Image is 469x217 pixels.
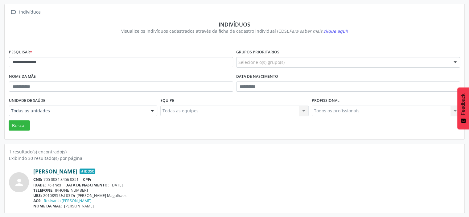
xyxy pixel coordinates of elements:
label: Nome da mãe [9,72,36,81]
span: TELEFONE: [33,188,54,193]
label: Unidade de saúde [9,96,45,106]
span: Idoso [80,169,95,174]
span: Selecione o(s) grupo(s) [238,59,285,65]
span: clique aqui! [323,28,348,34]
a:  Indivíduos [9,8,42,17]
div: Visualize os indivíduos cadastrados através da ficha de cadastro individual (CDS). [13,28,456,34]
div: [PHONE_NUMBER] [33,188,460,193]
span: DATA DE NASCIMENTO: [65,182,109,188]
span: IDADE: [33,182,46,188]
span: CPF: [83,177,91,182]
label: Grupos prioritários [236,48,279,57]
span: UBS: [33,193,42,198]
div: Indivíduos [18,8,42,17]
span: Feedback [460,94,466,115]
i: Para saber mais, [289,28,348,34]
button: Feedback - Mostrar pesquisa [457,87,469,129]
a: Rosivania [PERSON_NAME] [44,198,91,203]
div: 2010895 Usf 03 Dr [PERSON_NAME] Magalhaes [33,193,460,198]
span: CNS: [33,177,42,182]
div: Indivíduos [13,21,456,28]
i: person [14,177,25,188]
div: 76 anos [33,182,460,188]
a: [PERSON_NAME] [33,168,77,175]
label: Profissional [312,96,339,106]
div: Exibindo 30 resultado(s) por página [9,155,460,161]
i:  [9,8,18,17]
label: Data de nascimento [236,72,278,81]
span: NOME DA MÃE: [33,203,62,209]
div: 705 0084 8456 0851 [33,177,460,182]
span: ACS: [33,198,42,203]
label: Pesquisar [9,48,32,57]
span: -- [93,177,96,182]
div: 1 resultado(s) encontrado(s) [9,148,460,155]
button: Buscar [9,120,30,131]
span: [PERSON_NAME] [64,203,94,209]
span: [DATE] [111,182,123,188]
span: Todas as unidades [11,108,145,114]
label: Equipe [160,96,174,106]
